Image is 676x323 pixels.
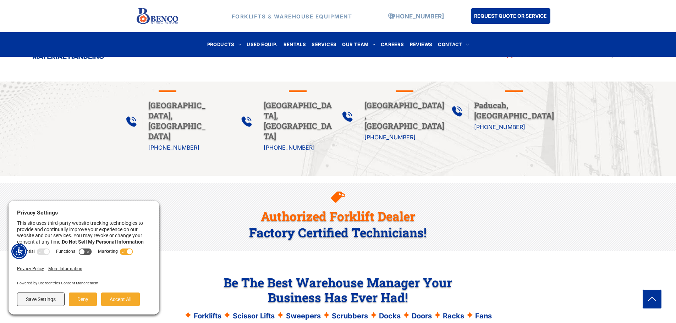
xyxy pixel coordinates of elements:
a: OUR TEAM [339,40,378,49]
a: [PHONE_NUMBER] [474,123,525,130]
span: Be The Best Warehouse Manager Your Business Has Ever Had! [224,274,452,305]
span: Authorized Forklift Dealer [261,208,415,224]
a: REVIEWS [407,40,435,49]
span: Forklifts [194,312,221,320]
span: Docks [379,312,401,320]
span: ✦ [276,310,284,321]
span: ✦ [434,310,441,321]
strong: FORKLIFTS & WAREHOUSE EQUIPMENT [232,13,352,20]
span: [GEOGRAPHIC_DATA], [GEOGRAPHIC_DATA] [148,100,206,141]
span: ✦ [370,310,377,321]
a: CAREERS [378,40,407,49]
a: [PHONE_NUMBER] [389,12,444,20]
a: CONTACT [435,40,472,49]
a: [PHONE_NUMBER] [148,144,199,151]
span: [GEOGRAPHIC_DATA], [GEOGRAPHIC_DATA] [264,100,332,141]
span: Sweepers [286,312,321,320]
span: Fans [475,312,492,320]
span: ✦ [223,310,231,321]
a: REQUEST QUOTE OR SERVICE [471,8,550,24]
span: Scrubbers [332,312,368,320]
a: SERVICES [309,40,339,49]
span: ✦ [323,310,330,321]
span: Paducah, [GEOGRAPHIC_DATA] [474,100,554,121]
span: ✦ [466,310,473,321]
a: USED EQUIP. [244,40,280,49]
span: Scissor Lifts [233,312,275,320]
a: RENTALS [281,40,309,49]
span: Factory Certified Technicians! [249,224,427,240]
span: Racks [443,312,464,320]
span: Doors [412,312,432,320]
a: [PHONE_NUMBER] [364,134,416,141]
span: ✦ [402,310,410,321]
div: Accessibility Menu [11,244,27,259]
a: [PHONE_NUMBER] [264,144,315,151]
a: PRODUCTS [204,40,244,49]
span: ✦ [184,310,192,321]
span: REQUEST QUOTE OR SERVICE [474,9,547,22]
span: [GEOGRAPHIC_DATA], [GEOGRAPHIC_DATA] [364,100,444,131]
